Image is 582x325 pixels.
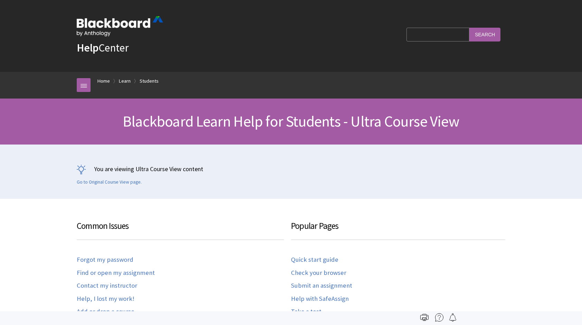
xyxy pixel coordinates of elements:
[291,282,352,290] a: Submit an assignment
[77,295,134,303] a: Help, I lost my work!
[77,269,155,277] a: Find or open my assignment
[291,295,349,303] a: Help with SafeAssign
[291,220,505,240] h3: Popular Pages
[435,313,443,322] img: More help
[291,256,338,264] a: Quick start guide
[291,269,346,277] a: Check your browser
[449,313,457,322] img: Follow this page
[77,308,134,316] a: Add or drop a course
[77,41,129,55] a: HelpCenter
[77,220,284,240] h3: Common Issues
[77,282,137,290] a: Contact my instructor
[119,77,131,85] a: Learn
[420,313,429,322] img: Print
[77,256,133,264] a: Forgot my password
[140,77,159,85] a: Students
[291,308,321,316] a: Take a test
[77,179,142,185] a: Go to Original Course View page.
[469,28,500,41] input: Search
[123,112,459,131] span: Blackboard Learn Help for Students - Ultra Course View
[77,41,98,55] strong: Help
[77,16,163,36] img: Blackboard by Anthology
[77,165,505,173] p: You are viewing Ultra Course View content
[97,77,110,85] a: Home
